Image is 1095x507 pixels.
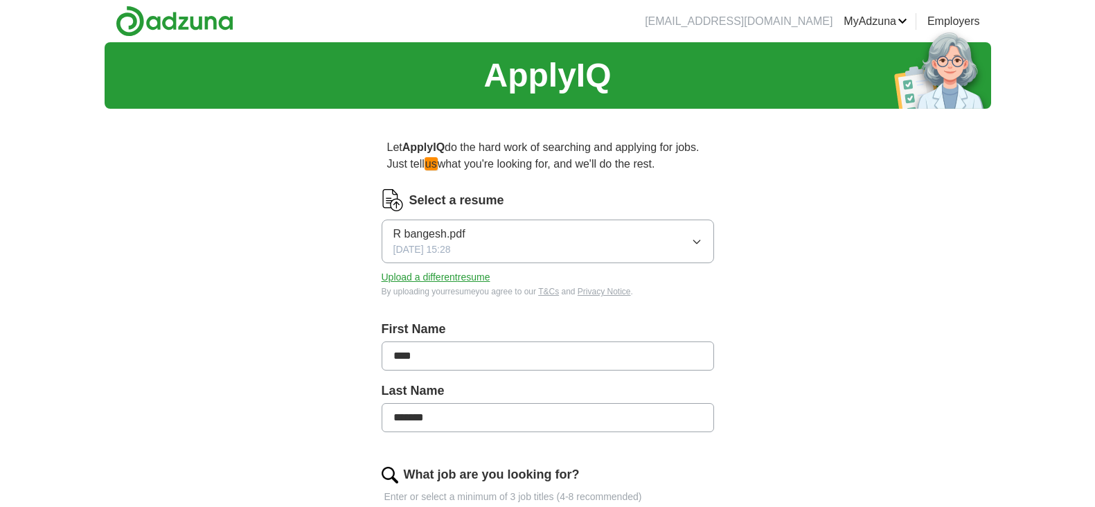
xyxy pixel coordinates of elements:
button: R bangesh.pdf[DATE] 15:28 [382,220,714,263]
div: By uploading your resume you agree to our and . [382,285,714,298]
span: R bangesh.pdf [393,226,465,242]
p: Enter or select a minimum of 3 job titles (4-8 recommended) [382,490,714,504]
a: T&Cs [538,287,559,296]
h1: ApplyIQ [483,51,611,100]
label: What job are you looking for? [404,465,580,484]
a: Employers [927,13,980,30]
strong: ApplyIQ [402,141,445,153]
a: MyAdzuna [844,13,907,30]
button: Upload a differentresume [382,270,490,285]
em: us [425,157,438,170]
label: Select a resume [409,191,504,210]
img: search.png [382,467,398,483]
li: [EMAIL_ADDRESS][DOMAIN_NAME] [645,13,833,30]
label: Last Name [382,382,714,400]
label: First Name [382,320,714,339]
img: Adzuna logo [116,6,233,37]
img: CV Icon [382,189,404,211]
p: Let do the hard work of searching and applying for jobs. Just tell what you're looking for, and w... [382,134,714,178]
a: Privacy Notice [578,287,631,296]
span: [DATE] 15:28 [393,242,451,257]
